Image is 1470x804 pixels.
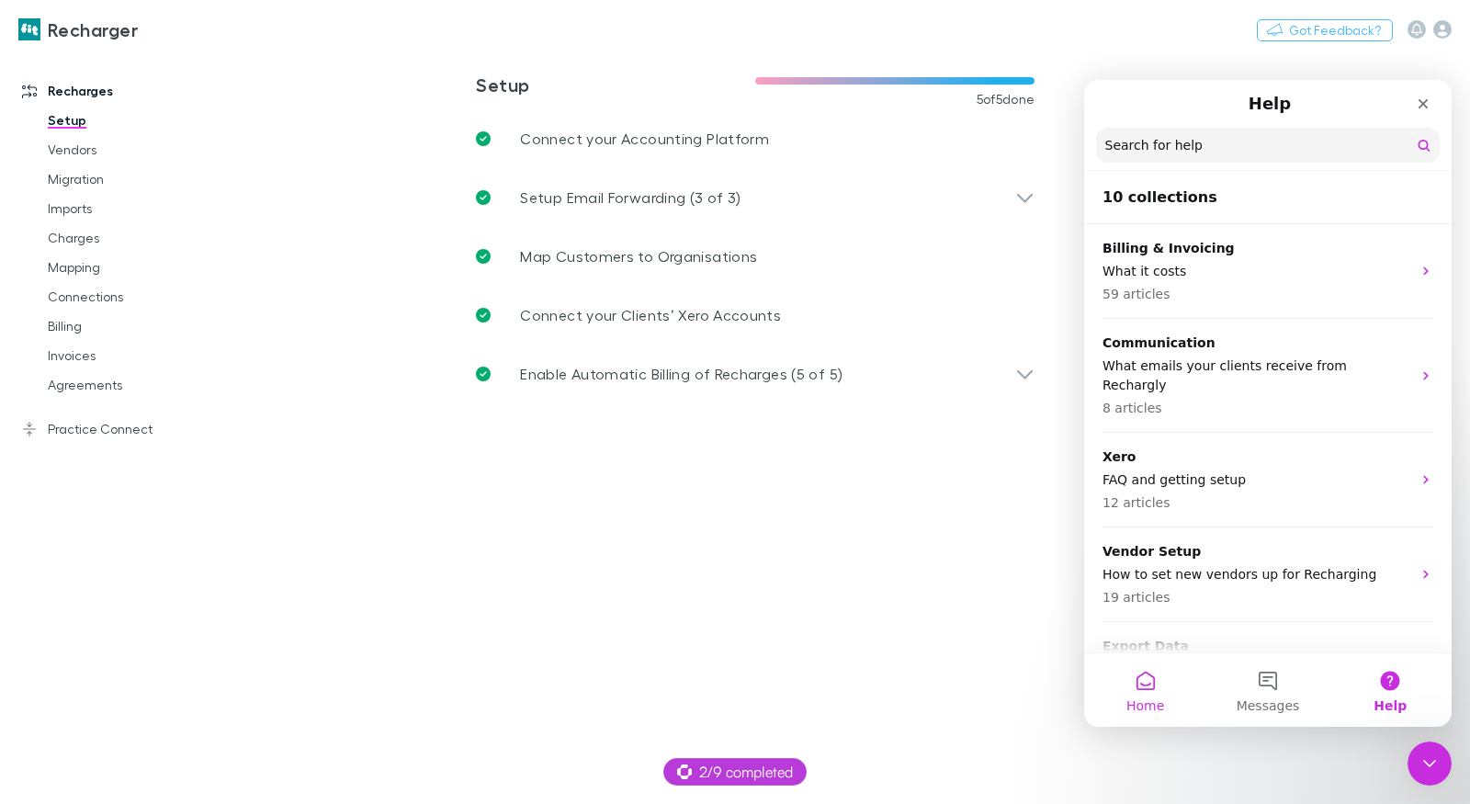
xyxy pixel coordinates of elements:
a: Connect your Accounting Platform [461,109,1049,168]
img: Recharger's Logo [18,18,40,40]
h3: Recharger [48,18,138,40]
a: Recharges [4,76,229,106]
a: Invoices [29,341,229,370]
a: Connections [29,282,229,311]
a: Setup [29,106,229,135]
a: Connect your Clients’ Xero Accounts [461,286,1049,345]
a: Imports [29,194,229,223]
a: Recharger [7,7,149,51]
div: Setup Email Forwarding (3 of 3) [461,168,1049,227]
a: Billing [29,311,229,341]
iframe: Intercom live chat [1084,80,1452,727]
p: Enable Automatic Billing of Recharges (5 of 5) [520,363,842,385]
h3: Setup [476,74,755,96]
p: Connect your Accounting Platform [520,128,769,150]
a: Migration [29,164,229,194]
a: Agreements [29,370,229,400]
a: Map Customers to Organisations [461,227,1049,286]
p: Map Customers to Organisations [520,245,757,267]
a: Practice Connect [4,414,229,444]
span: 5 of 5 done [977,92,1035,107]
a: Mapping [29,253,229,282]
p: Setup Email Forwarding (3 of 3) [520,187,741,209]
button: Got Feedback? [1257,19,1393,41]
p: Connect your Clients’ Xero Accounts [520,304,781,326]
a: Charges [29,223,229,253]
div: Enable Automatic Billing of Recharges (5 of 5) [461,345,1049,403]
a: Vendors [29,135,229,164]
iframe: Intercom live chat [1408,742,1452,786]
